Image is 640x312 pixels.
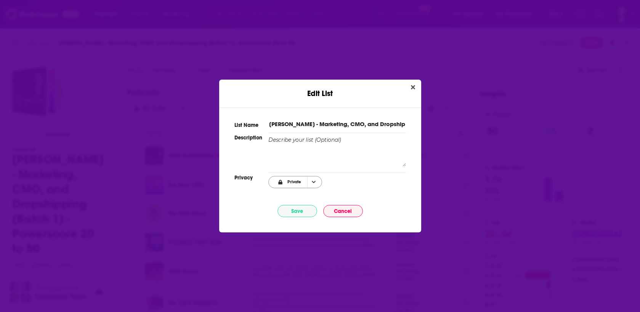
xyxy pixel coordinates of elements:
h3: List Name [234,120,260,128]
div: Edit List [219,80,421,98]
button: Cancel [323,205,363,217]
input: My Custom List [268,120,406,128]
button: Choose Privacy [268,176,322,188]
h3: Description [234,133,260,168]
h3: Privacy [234,173,260,188]
button: Close [408,83,418,92]
h2: Choose Privacy [268,176,338,188]
span: Private [287,180,301,184]
button: Save [277,205,317,217]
